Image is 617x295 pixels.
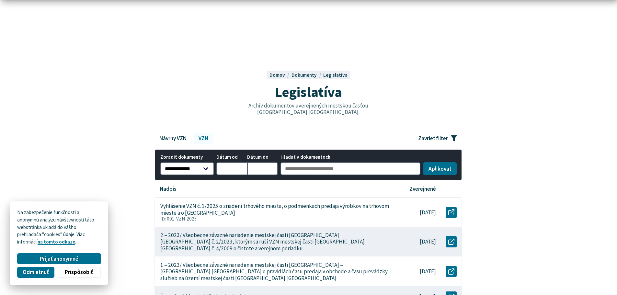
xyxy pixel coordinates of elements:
[40,255,78,262] span: Prijať anonymné
[247,162,278,175] input: Dátum do
[160,203,390,216] p: Vyhlásenie VZN č. 1/2025 o zriadení trhového miesta, o podmienkach predaja výrobkov na trhovom mi...
[160,216,390,222] p: ID: 001-VZN-2025
[216,154,247,160] span: Dátum od
[420,209,436,216] p: [DATE]
[38,239,75,245] a: na tomto odkaze
[17,267,54,278] button: Odmietnuť
[247,154,278,160] span: Dátum do
[154,133,191,144] a: Návrhy VZN
[65,269,93,276] span: Prispôsobiť
[160,162,214,175] select: Zoradiť dokumenty
[291,72,323,78] a: Dokumenty
[17,253,101,264] button: Prijať anonymné
[323,72,348,78] a: Legislatíva
[280,154,421,160] span: Hľadať v dokumentoch
[269,72,291,78] a: Domov
[420,238,436,245] p: [DATE]
[269,72,285,78] span: Domov
[409,186,436,192] p: Zverejnené
[275,83,342,101] span: Legislatíva
[291,72,317,78] span: Dokumenty
[216,162,247,175] input: Dátum od
[160,232,390,252] p: 2 – 2023/ Všeobecne záväzné nariadenie mestskej časti [GEOGRAPHIC_DATA] [GEOGRAPHIC_DATA] č. 2/20...
[160,186,177,192] p: Nadpis
[280,162,421,175] input: Hľadať v dokumentoch
[17,209,101,246] p: Na zabezpečenie funkčnosti a anonymnú analýzu návštevnosti táto webstránka ukladá do vášho prehli...
[57,267,101,278] button: Prispôsobiť
[194,133,213,144] a: VZN
[234,102,382,116] p: Archív dokumentov uverejnených mestskou časťou [GEOGRAPHIC_DATA] [GEOGRAPHIC_DATA].
[413,133,462,144] button: Zavrieť filter
[423,162,457,175] button: Aplikovať
[23,269,49,276] span: Odmietnuť
[420,268,436,275] p: [DATE]
[160,262,390,282] p: 1 – 2023/ Všeobecne záväzné nariadenie mestskej časti [GEOGRAPHIC_DATA] – [GEOGRAPHIC_DATA] [GEOG...
[418,135,448,142] span: Zavrieť filter
[160,154,214,160] span: Zoradiť dokumenty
